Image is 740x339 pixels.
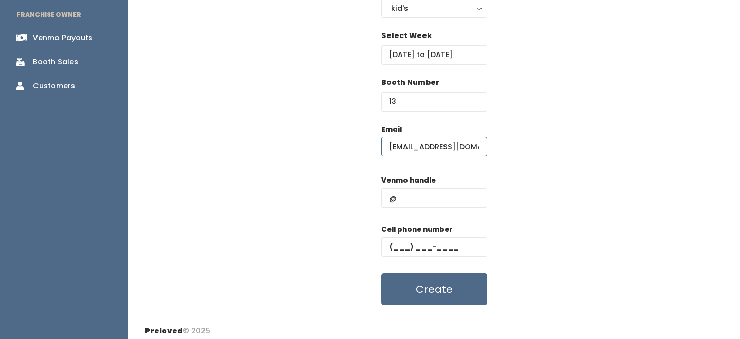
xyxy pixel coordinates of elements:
label: Booth Number [381,77,439,88]
span: @ [381,188,404,208]
label: Cell phone number [381,225,453,235]
label: Venmo handle [381,175,436,186]
input: (___) ___-____ [381,237,487,257]
span: Preloved [145,326,183,336]
div: Customers [33,81,75,92]
div: kid's [391,3,477,14]
input: Booth Number [381,92,487,112]
div: Venmo Payouts [33,32,92,43]
button: Create [381,273,487,305]
input: @ . [381,137,487,156]
div: Booth Sales [33,57,78,67]
label: Select Week [381,30,432,41]
div: © 2025 [145,317,210,336]
input: Select week [381,45,487,65]
label: Email [381,124,402,135]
